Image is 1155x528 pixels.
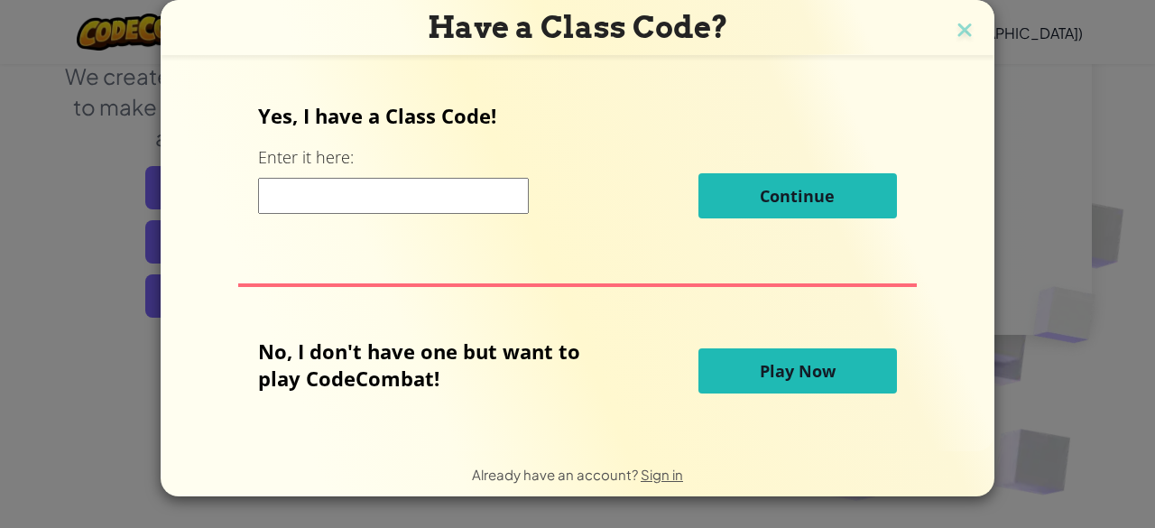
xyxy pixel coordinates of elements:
p: Yes, I have a Class Code! [258,102,896,129]
label: Enter it here: [258,146,354,169]
p: No, I don't have one but want to play CodeCombat! [258,338,607,392]
button: Continue [698,173,897,218]
span: Already have an account? [472,466,641,483]
img: close icon [953,18,976,45]
a: Sign in [641,466,683,483]
span: Continue [760,185,835,207]
span: Play Now [760,360,836,382]
button: Play Now [698,348,897,394]
span: Have a Class Code? [428,9,728,45]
